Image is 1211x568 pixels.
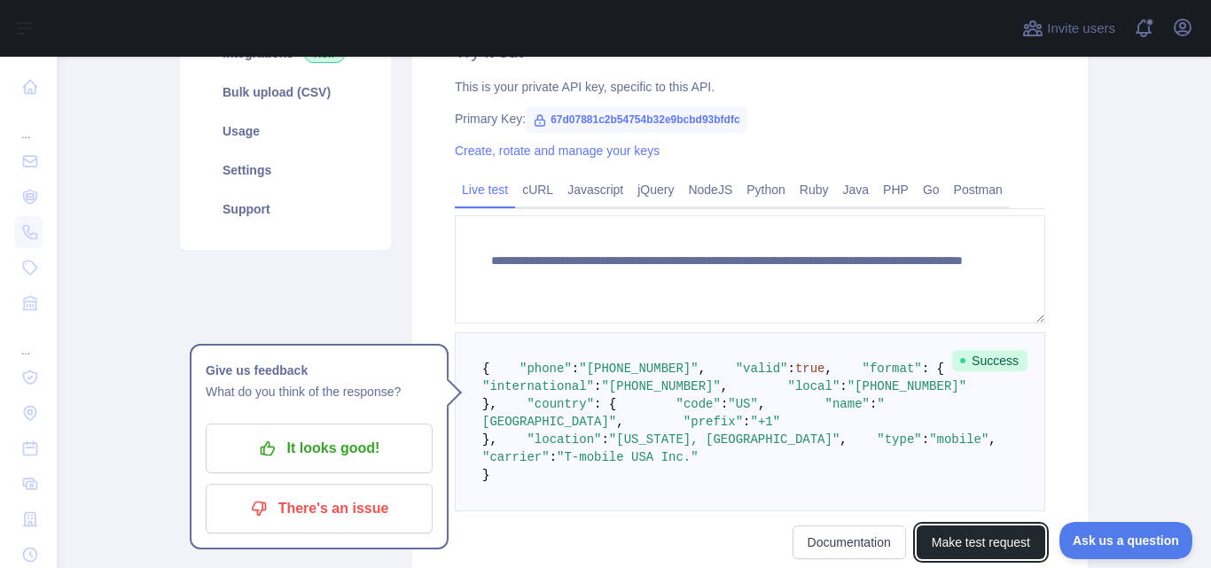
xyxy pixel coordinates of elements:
[793,175,836,204] a: Ruby
[219,433,419,463] p: It looks good!
[877,432,921,447] span: "type"
[1047,19,1115,39] span: Invite users
[616,415,623,429] span: ,
[482,432,497,447] span: },
[848,379,966,393] span: "[PHONE_NUMBER]"
[1059,522,1193,559] iframe: Toggle Customer Support
[601,432,608,447] span: :
[793,525,906,559] a: Documentation
[527,432,601,447] span: "location"
[787,379,840,393] span: "local"
[870,397,877,411] span: :
[14,106,43,142] div: ...
[758,397,765,411] span: ,
[1019,14,1119,43] button: Invite users
[455,78,1045,96] div: This is your private API key, specific to this API.
[836,175,877,204] a: Java
[482,450,550,464] span: "carrier"
[550,450,557,464] span: :
[527,397,594,411] span: "country"
[952,350,1027,371] span: Success
[201,112,370,151] a: Usage
[455,175,515,204] a: Live test
[206,484,433,533] button: There's an issue
[609,432,840,447] span: "[US_STATE], [GEOGRAPHIC_DATA]"
[482,379,594,393] span: "international"
[736,362,788,376] span: "valid"
[206,424,433,473] button: It looks good!
[876,175,916,204] a: PHP
[840,432,847,447] span: ,
[206,381,433,402] p: What do you think of the response?
[579,362,698,376] span: "[PHONE_NUMBER]"
[795,362,825,376] span: true
[515,175,560,204] a: cURL
[684,415,743,429] span: "prefix"
[825,397,870,411] span: "name"
[560,175,630,204] a: Javascript
[594,379,601,393] span: :
[825,362,832,376] span: ,
[922,362,944,376] span: : {
[526,106,746,133] span: 67d07881c2b54754b32e9bcbd93bfdfc
[557,450,699,464] span: "T-mobile USA Inc."
[520,362,572,376] span: "phone"
[676,397,720,411] span: "code"
[721,379,728,393] span: ,
[201,73,370,112] a: Bulk upload (CSV)
[201,190,370,229] a: Support
[840,379,847,393] span: :
[922,432,929,447] span: :
[988,432,996,447] span: ,
[594,397,616,411] span: : {
[482,397,497,411] span: },
[699,362,706,376] span: ,
[601,379,720,393] span: "[PHONE_NUMBER]"
[721,397,728,411] span: :
[929,432,988,447] span: "mobile"
[455,110,1045,128] div: Primary Key:
[482,468,489,482] span: }
[863,362,922,376] span: "format"
[630,175,681,204] a: jQuery
[201,151,370,190] a: Settings
[219,494,419,524] p: There's an issue
[743,415,750,429] span: :
[917,525,1045,559] button: Make test request
[14,323,43,358] div: ...
[482,362,489,376] span: {
[572,362,579,376] span: :
[206,360,433,381] h1: Give us feedback
[728,397,758,411] span: "US"
[455,144,660,158] a: Create, rotate and manage your keys
[916,175,947,204] a: Go
[739,175,793,204] a: Python
[750,415,780,429] span: "+1"
[947,175,1010,204] a: Postman
[787,362,794,376] span: :
[681,175,739,204] a: NodeJS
